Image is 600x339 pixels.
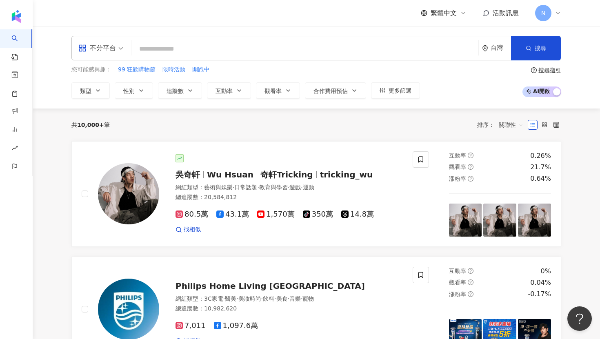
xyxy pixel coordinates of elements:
[204,295,223,302] span: 3C家電
[518,204,551,237] img: post-image
[468,176,473,182] span: question-circle
[216,210,249,219] span: 43.1萬
[313,88,348,94] span: 合作費用預估
[176,295,403,303] div: 網紅類型 ：
[118,66,156,74] span: 99 狂歡購物節
[192,66,209,74] span: 開跑中
[78,42,116,55] div: 不分平台
[176,193,403,202] div: 總追蹤數 ： 20,584,812
[301,184,302,191] span: ·
[11,140,18,158] span: rise
[216,88,233,94] span: 互動率
[118,65,156,74] button: 99 狂歡購物節
[468,279,473,285] span: question-circle
[449,152,466,159] span: 互動率
[477,118,528,131] div: 排序：
[176,184,403,192] div: 網紅類型 ：
[541,9,545,18] span: N
[214,321,258,330] span: 1,097.6萬
[468,291,473,297] span: question-circle
[538,67,561,73] div: 搜尋指引
[530,151,551,160] div: 0.26%
[167,88,184,94] span: 追蹤數
[483,204,516,237] img: post-image
[289,295,301,302] span: 音樂
[449,164,466,170] span: 觀看率
[482,45,488,51] span: environment
[449,268,466,274] span: 互動率
[259,184,288,191] span: 教育與學習
[468,153,473,158] span: question-circle
[288,295,289,302] span: ·
[123,88,135,94] span: 性別
[207,170,253,179] span: Wu Hsuan
[449,279,466,286] span: 觀看率
[257,184,259,191] span: ·
[468,164,473,170] span: question-circle
[11,29,28,61] a: search
[530,163,551,172] div: 21.7%
[257,210,295,219] span: 1,570萬
[341,210,374,219] span: 14.8萬
[77,122,104,128] span: 10,000+
[10,10,23,23] img: logo icon
[71,66,111,74] span: 您可能感興趣：
[207,82,251,99] button: 互動率
[431,9,457,18] span: 繁體中文
[192,65,210,74] button: 開跑中
[468,268,473,274] span: question-circle
[371,82,420,99] button: 更多篩選
[98,163,159,224] img: KOL Avatar
[535,45,546,51] span: 搜尋
[261,295,263,302] span: ·
[223,295,225,302] span: ·
[511,36,561,60] button: 搜尋
[176,321,206,330] span: 7,011
[303,184,314,191] span: 運動
[449,204,482,237] img: post-image
[158,82,202,99] button: 追蹤數
[289,184,301,191] span: 遊戲
[71,122,110,128] div: 共 筆
[263,295,274,302] span: 飲料
[305,82,366,99] button: 合作費用預估
[238,295,261,302] span: 美妝時尚
[80,88,91,94] span: 類型
[71,141,561,247] a: KOL Avatar吳奇軒Wu Hsuan奇軒Trickingtricking_wu網紅類型：藝術與娛樂·日常話題·教育與學習·遊戲·運動總追蹤數：20,584,81280.5萬43.1萬1,5...
[276,295,288,302] span: 美食
[236,295,238,302] span: ·
[302,295,314,302] span: 寵物
[499,118,523,131] span: 關聯性
[274,295,276,302] span: ·
[567,306,592,331] iframe: Help Scout Beacon - Open
[176,170,200,179] span: 吳奇軒
[176,305,403,313] div: 總追蹤數 ： 10,982,620
[303,210,333,219] span: 350萬
[233,184,234,191] span: ·
[264,88,282,94] span: 觀看率
[288,184,289,191] span: ·
[184,226,201,234] span: 找相似
[530,174,551,183] div: 0.64%
[115,82,153,99] button: 性別
[162,66,185,74] span: 限時活動
[301,295,302,302] span: ·
[176,281,365,291] span: Philips Home Living [GEOGRAPHIC_DATA]
[541,267,551,276] div: 0%
[491,44,511,51] div: 台灣
[528,290,551,299] div: -0.17%
[225,295,236,302] span: 醫美
[449,175,466,182] span: 漲粉率
[493,9,519,17] span: 活動訊息
[320,170,373,179] span: tricking_wu
[256,82,300,99] button: 觀看率
[531,67,537,73] span: question-circle
[78,44,87,52] span: appstore
[176,210,208,219] span: 80.5萬
[176,226,201,234] a: 找相似
[204,184,233,191] span: 藝術與娛樂
[234,184,257,191] span: 日常話題
[389,87,411,94] span: 更多篩選
[449,291,466,297] span: 漲粉率
[260,170,313,179] span: 奇軒Tricking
